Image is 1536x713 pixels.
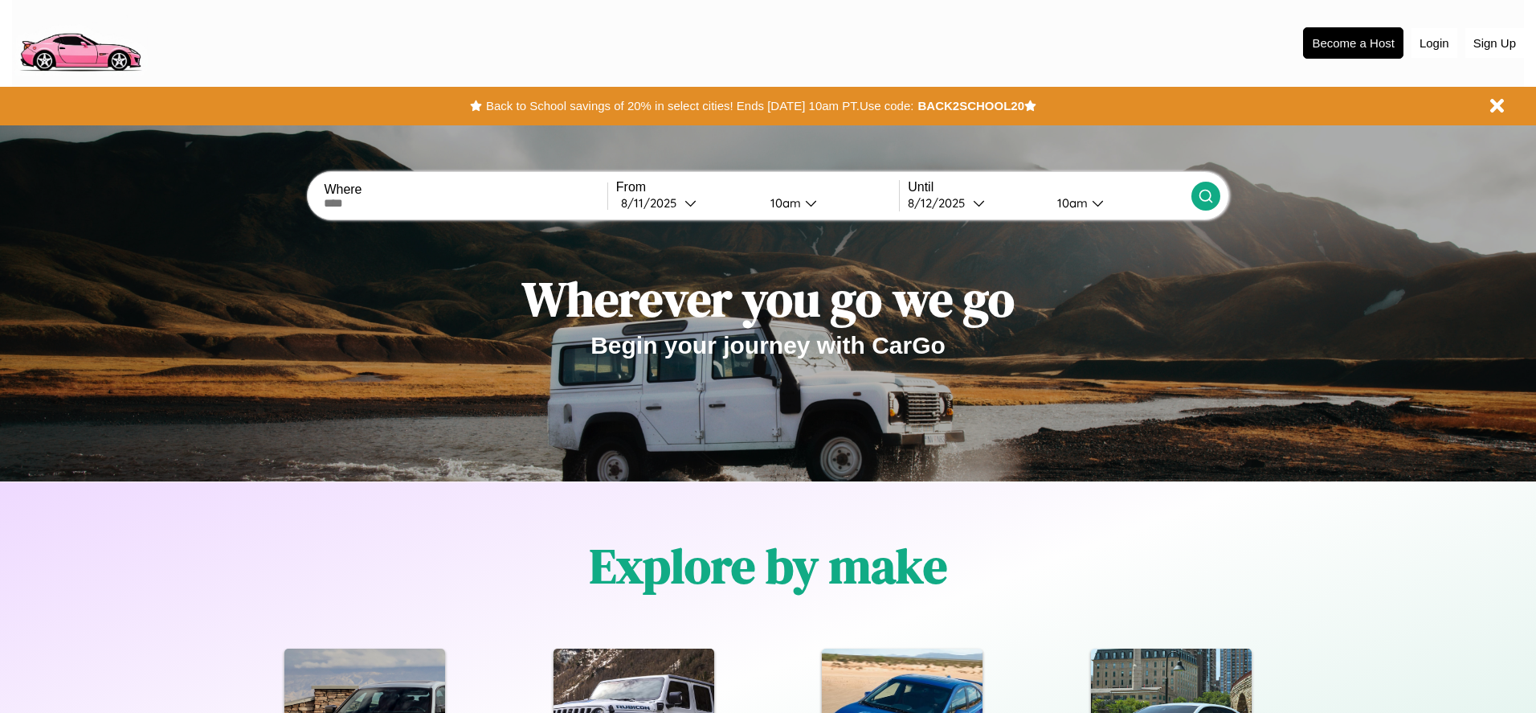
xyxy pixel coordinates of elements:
button: Login [1411,28,1457,58]
button: Back to School savings of 20% in select cities! Ends [DATE] 10am PT.Use code: [482,95,917,117]
button: 8/11/2025 [616,195,758,211]
button: Sign Up [1465,28,1524,58]
img: logo [12,8,148,76]
button: 10am [1044,195,1191,211]
label: From [616,180,899,195]
div: 8 / 12 / 2025 [908,195,973,211]
b: BACK2SCHOOL20 [917,99,1024,113]
div: 10am [762,195,805,211]
div: 10am [1049,195,1092,211]
label: Where [324,182,607,197]
button: 10am [758,195,899,211]
h1: Explore by make [590,533,947,599]
label: Until [908,180,1191,195]
button: Become a Host [1303,27,1403,59]
div: 8 / 11 / 2025 [621,195,684,211]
